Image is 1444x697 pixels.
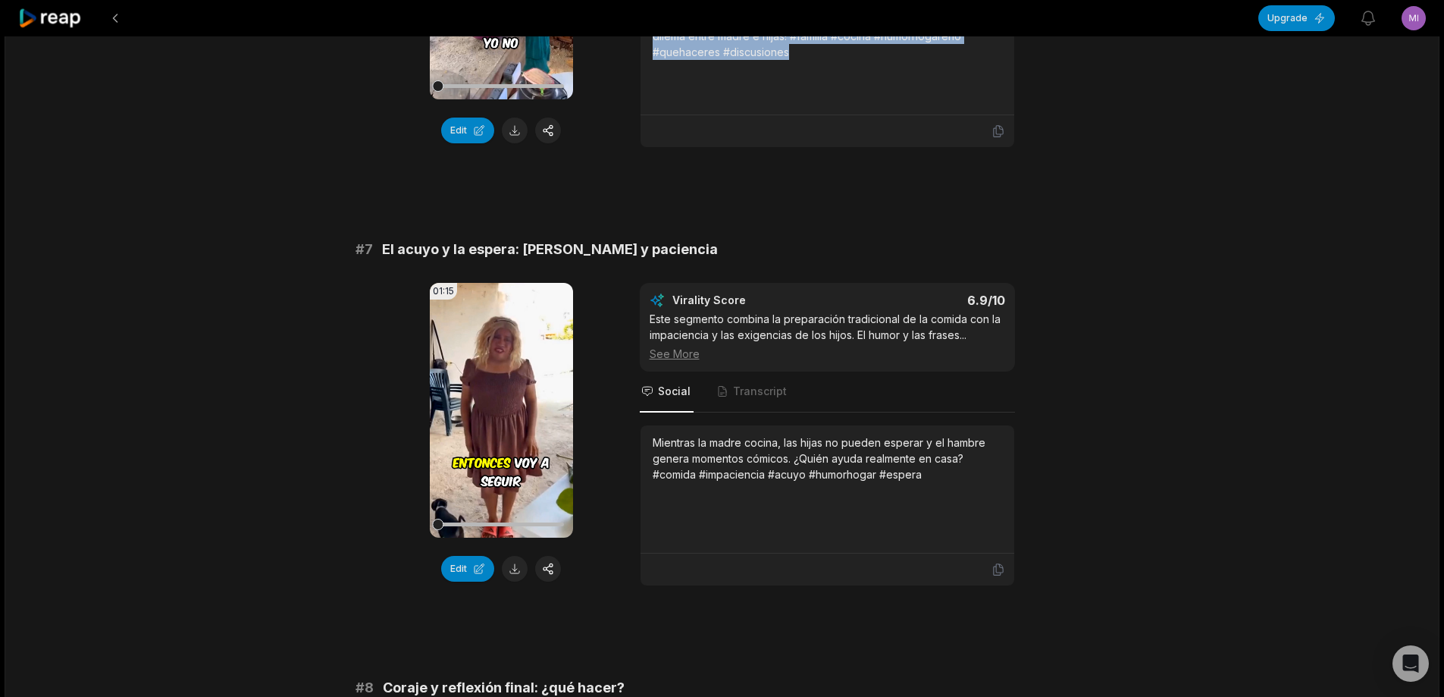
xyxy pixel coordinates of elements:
button: Upgrade [1258,5,1335,31]
nav: Tabs [640,372,1015,413]
div: Mientras la madre cocina, las hijas no pueden esperar y el hambre genera momentos cómicos. ¿Quién... [653,435,1002,482]
button: Edit [441,556,494,582]
div: Open Intercom Messenger [1392,645,1429,682]
span: El acuyo y la espera: [PERSON_NAME] y paciencia [382,239,718,260]
span: Social [658,384,691,399]
div: See More [650,346,1005,362]
div: Este segmento combina la preparación tradicional de la comida con la impaciencia y las exigencias... [650,311,1005,362]
div: 6.9 /10 [842,293,1005,308]
div: Virality Score [672,293,835,308]
span: Transcript [733,384,787,399]
button: Edit [441,118,494,143]
span: # 7 [356,239,373,260]
video: Your browser does not support mp4 format. [430,283,573,538]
